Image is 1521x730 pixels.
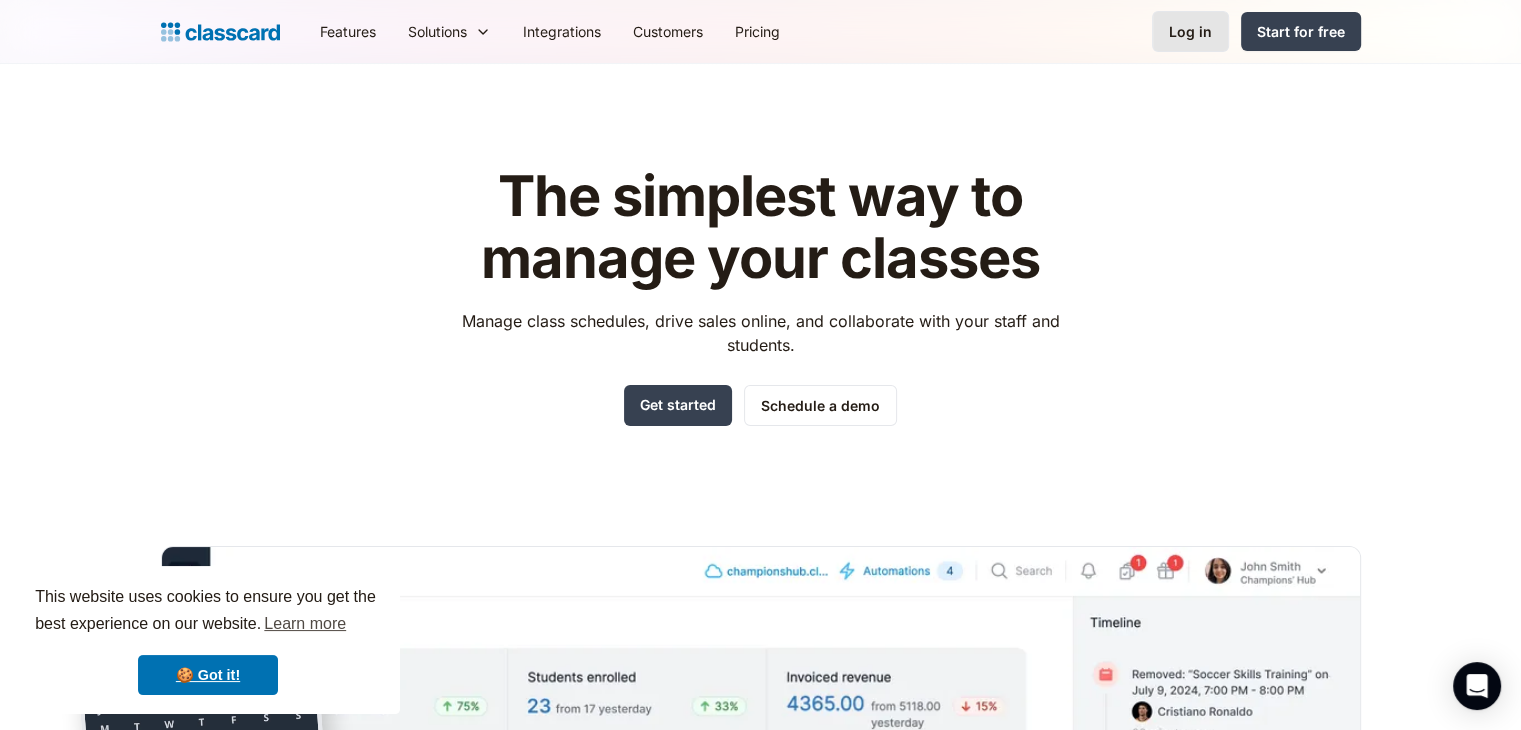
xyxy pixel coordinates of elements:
[719,9,796,54] a: Pricing
[261,609,349,639] a: learn more about cookies
[443,309,1078,357] p: Manage class schedules, drive sales online, and collaborate with your staff and students.
[138,655,278,695] a: dismiss cookie message
[507,9,617,54] a: Integrations
[16,566,400,714] div: cookieconsent
[408,21,467,42] div: Solutions
[443,166,1078,289] h1: The simplest way to manage your classes
[1169,21,1212,42] div: Log in
[1241,12,1361,51] a: Start for free
[392,9,507,54] div: Solutions
[624,385,732,426] a: Get started
[35,585,381,639] span: This website uses cookies to ensure you get the best experience on our website.
[1453,662,1501,710] div: Open Intercom Messenger
[744,385,897,426] a: Schedule a demo
[1257,21,1345,42] div: Start for free
[1152,11,1229,52] a: Log in
[161,18,280,46] a: Logo
[617,9,719,54] a: Customers
[304,9,392,54] a: Features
